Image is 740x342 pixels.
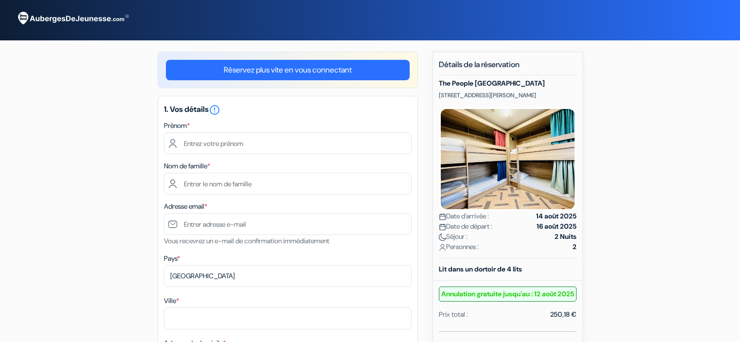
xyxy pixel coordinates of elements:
[164,213,412,235] input: Entrer adresse e-mail
[164,104,412,116] h5: 1. Vos détails
[439,232,468,242] span: Séjour :
[164,296,179,306] label: Ville
[573,242,577,252] strong: 2
[439,60,577,75] h5: Détails de la réservation
[164,253,180,264] label: Pays
[164,132,412,154] input: Entrez votre prénom
[439,221,492,232] span: Date de départ :
[536,211,577,221] strong: 14 août 2025
[164,121,190,131] label: Prénom
[164,236,329,245] small: Vous recevrez un e-mail de confirmation immédiatement
[439,211,489,221] span: Date d'arrivée :
[209,104,220,114] a: error_outline
[439,265,522,273] b: Lit dans un dortoir de 4 lits
[439,234,446,241] img: moon.svg
[439,287,577,302] small: Annulation gratuite jusqu'au : 12 août 2025
[439,309,468,320] div: Prix total :
[209,104,220,116] i: error_outline
[537,221,577,232] strong: 16 août 2025
[555,232,577,242] strong: 2 Nuits
[550,309,577,320] div: 250,18 €
[439,244,446,251] img: user_icon.svg
[164,161,210,171] label: Nom de famille
[439,79,577,88] h5: The People [GEOGRAPHIC_DATA]
[439,223,446,231] img: calendar.svg
[164,201,207,212] label: Adresse email
[439,213,446,220] img: calendar.svg
[12,5,133,32] img: AubergesDeJeunesse.com
[166,60,410,80] a: Réservez plus vite en vous connectant
[439,91,577,99] p: [STREET_ADDRESS][PERSON_NAME]
[164,173,412,195] input: Entrer le nom de famille
[439,242,479,252] span: Personnes :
